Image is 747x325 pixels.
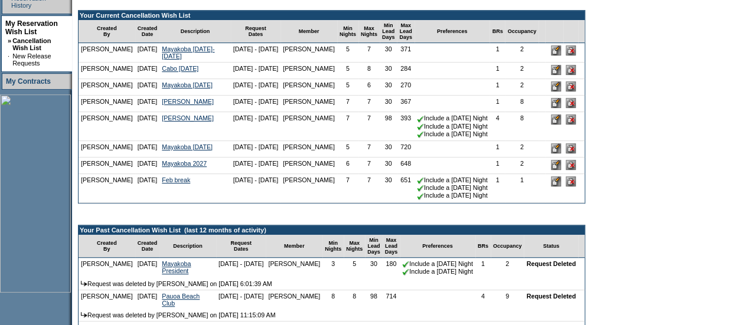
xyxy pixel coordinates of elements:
td: 393 [397,112,415,141]
td: 1 [490,43,505,63]
nobr: Request Deleted [527,260,576,267]
td: Created Date [135,235,160,258]
td: BRs [490,20,505,43]
img: chkSmaller.gif [417,185,424,192]
td: Occupancy [505,20,539,43]
td: [DATE] [135,174,160,203]
input: Edit this Request [551,114,561,124]
nobr: [DATE] - [DATE] [233,114,279,122]
td: Status [524,235,578,258]
input: Delete this Request [566,160,576,170]
a: Mayakoba [DATE]-[DATE] [162,45,214,60]
td: 7 [337,96,358,112]
td: 5 [337,63,358,79]
input: Edit this Request [551,65,561,75]
td: Your Current Cancellation Wish List [79,11,585,20]
td: Description [159,20,230,43]
nobr: Include a [DATE] Night [402,260,473,267]
a: Cabo [DATE] [162,65,198,72]
td: 6 [337,157,358,174]
td: [PERSON_NAME] [79,96,135,112]
td: Request was deleted by [PERSON_NAME] on [DATE] 6:01:39 AM [79,278,585,290]
td: 5 [337,43,358,63]
td: 270 [397,79,415,96]
td: 7 [358,112,380,141]
a: Cancellation Wish List [12,37,51,51]
input: Delete this Request [566,81,576,91]
a: Pauoa Beach Club [162,293,200,307]
td: 180 [383,258,400,278]
a: Mayakoba 2027 [162,160,207,167]
td: [PERSON_NAME] [280,157,337,174]
a: Feb break [162,176,190,183]
td: · [8,52,11,67]
td: 8 [505,96,539,112]
a: [PERSON_NAME] [162,114,214,122]
td: [PERSON_NAME] [280,112,337,141]
a: Mayakoba President [162,260,191,274]
img: chkSmaller.gif [417,116,424,123]
td: [PERSON_NAME] [280,63,337,79]
td: 714 [383,290,400,309]
td: 1 [490,141,505,157]
img: chkSmaller.gif [417,131,424,138]
td: 2 [505,79,539,96]
td: 7 [337,174,358,203]
a: My Contracts [6,77,51,86]
td: 98 [380,112,397,141]
a: Mayakoba [DATE] [162,143,213,150]
td: 1 [490,174,505,203]
input: Delete this Request [566,176,576,186]
input: Delete this Request [566,114,576,124]
td: [PERSON_NAME] [266,290,322,309]
td: Preferences [415,20,490,43]
td: Request Dates [231,20,281,43]
td: [PERSON_NAME] [79,258,135,278]
td: [PERSON_NAME] [79,112,135,141]
td: [PERSON_NAME] [280,141,337,157]
b: » [8,37,11,44]
td: 30 [380,43,397,63]
td: Max Lead Days [397,20,415,43]
td: 7 [358,96,380,112]
nobr: [DATE] - [DATE] [233,176,279,183]
nobr: [DATE] - [DATE] [233,45,279,52]
img: arrow.gif [81,312,87,317]
td: 651 [397,174,415,203]
td: 7 [358,174,380,203]
input: Edit this Request [551,176,561,186]
td: 1 [490,157,505,174]
input: Edit this Request [551,45,561,55]
td: 9 [491,290,524,309]
td: 648 [397,157,415,174]
td: [DATE] [135,43,160,63]
nobr: Request Deleted [527,293,576,300]
a: My Reservation Wish List [5,19,58,36]
td: 7 [337,112,358,141]
td: 1 [490,96,505,112]
td: Created By [79,235,135,258]
td: [DATE] [135,157,160,174]
td: [PERSON_NAME] [79,157,135,174]
input: Edit this Request [551,98,561,108]
td: [DATE] [135,258,160,278]
td: Occupancy [491,235,524,258]
td: 371 [397,43,415,63]
td: 284 [397,63,415,79]
td: 5 [344,258,365,278]
td: Min Nights [322,235,344,258]
input: Delete this Request [566,65,576,75]
img: chkSmaller.gif [402,268,409,275]
a: [PERSON_NAME] [162,98,214,105]
td: 2 [505,63,539,79]
td: Created Date [135,20,160,43]
td: [PERSON_NAME] [79,43,135,63]
img: chkSmaller.gif [402,261,409,268]
td: 4 [475,290,491,309]
td: 8 [344,290,365,309]
a: New Release Requests [12,52,51,67]
td: [DATE] [135,96,160,112]
td: [DATE] [135,63,160,79]
td: 2 [505,141,539,157]
td: [PERSON_NAME] [280,79,337,96]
